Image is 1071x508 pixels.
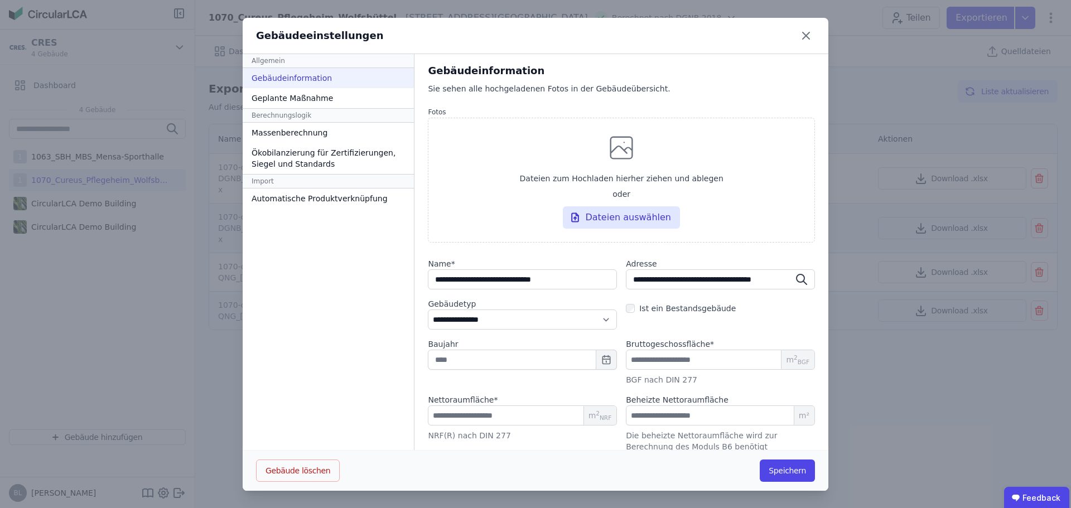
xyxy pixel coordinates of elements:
[243,143,414,174] div: Ökobilanzierung für Zertifizierungen, Siegel und Standards
[256,459,340,482] button: Gebäude löschen
[243,68,414,88] div: Gebäudeinformation
[243,88,414,108] div: Geplante Maßnahme
[635,303,736,314] label: Ist ein Bestandsgebäude
[428,430,617,441] div: NRF(R) nach DIN 277
[794,406,814,425] span: m²
[243,123,414,143] div: Massenberechnung
[428,258,617,269] label: audits.requiredField
[596,410,600,417] sup: 2
[626,258,815,269] label: Adresse
[243,188,414,209] div: Automatische Produktverknüpfung
[428,63,815,79] div: Gebäudeinformation
[760,459,815,482] button: Speichern
[786,354,809,365] span: m
[588,410,612,421] span: m
[428,338,617,350] label: Baujahr
[612,188,630,200] span: oder
[428,83,815,105] div: Sie sehen alle hochgeladenen Fotos in der Gebäudeübersicht.
[626,338,714,350] label: audits.requiredField
[256,28,384,43] div: Gebäudeeinstellungen
[243,108,414,123] div: Berechnungslogik
[798,359,809,365] sub: BGF
[626,394,729,405] label: Beheizte Nettoraumfläche
[626,374,815,385] div: BGF nach DIN 277
[794,354,798,361] sup: 2
[243,54,414,68] div: Allgemein
[428,298,617,309] label: Gebäudetyp
[563,206,680,229] div: Dateien auswählen
[428,108,815,117] label: Fotos
[243,174,414,188] div: Import
[520,173,723,184] span: Dateien zum Hochladen hierher ziehen und ablegen
[626,430,815,452] div: Die beheizte Nettoraumfläche wird zur Berechnung des Moduls B6 benötigt
[428,394,498,405] label: audits.requiredField
[600,414,611,421] sub: NRF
